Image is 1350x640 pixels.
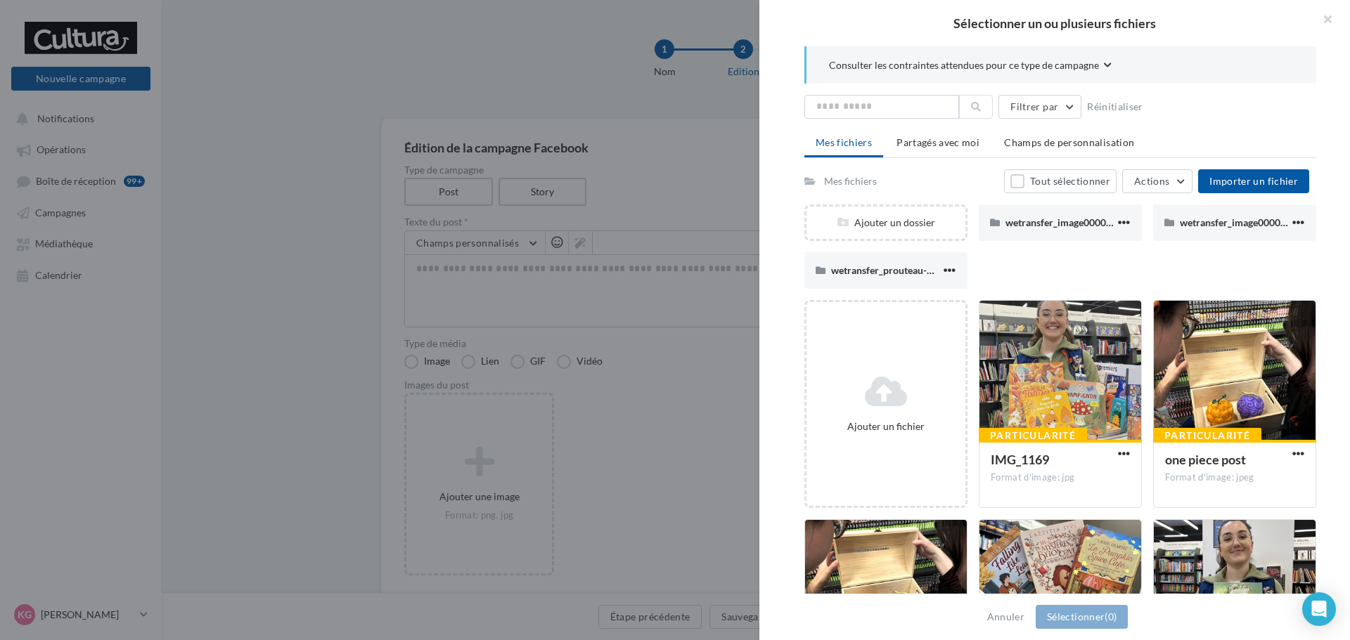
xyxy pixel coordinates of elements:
[991,452,1049,467] span: IMG_1169
[1209,175,1298,187] span: Importer un fichier
[1134,175,1169,187] span: Actions
[1004,136,1134,148] span: Champs de personnalisation
[806,216,965,230] div: Ajouter un dossier
[831,264,1029,276] span: wetransfer_prouteau-mov_2024-10-15_1341
[829,58,1099,72] span: Consulter les contraintes attendues pour ce type de campagne
[1004,169,1117,193] button: Tout sélectionner
[1005,216,1216,228] span: wetransfer_image00001-jpeg_2024-10-01_1030
[991,471,1130,484] div: Format d'image: jpg
[1198,169,1309,193] button: Importer un fichier
[1122,169,1192,193] button: Actions
[1302,592,1336,626] div: Open Intercom Messenger
[824,174,877,188] div: Mes fichiers
[1153,428,1261,443] div: Particularité
[812,419,960,433] div: Ajouter un fichier
[1105,610,1117,622] span: (0)
[982,608,1030,625] button: Annuler
[998,95,1081,119] button: Filtrer par
[1165,452,1246,467] span: one piece post
[1036,605,1128,629] button: Sélectionner(0)
[829,58,1112,75] button: Consulter les contraintes attendues pour ce type de campagne
[816,136,872,148] span: Mes fichiers
[1081,98,1149,115] button: Réinitialiser
[979,428,1087,443] div: Particularité
[896,136,979,148] span: Partagés avec moi
[782,17,1327,30] h2: Sélectionner un ou plusieurs fichiers
[1165,471,1304,484] div: Format d'image: jpeg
